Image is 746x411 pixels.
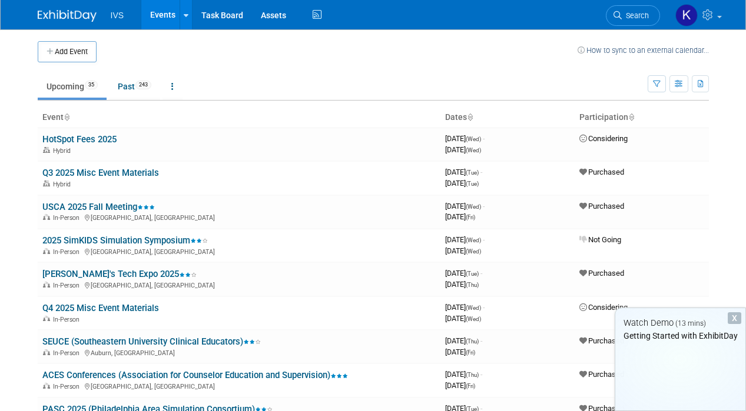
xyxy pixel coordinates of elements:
img: In-Person Event [43,349,50,355]
span: Purchased [579,336,624,345]
th: Participation [575,108,709,128]
a: Sort by Start Date [467,112,473,122]
span: (Thu) [466,282,479,288]
a: Past243 [109,75,160,98]
a: SEUCE (Southeastern University Clinical Educators) [42,336,261,347]
span: [DATE] [445,303,485,312]
span: - [483,202,485,210]
span: - [480,269,482,278]
span: - [480,168,482,176]
span: In-Person [53,383,83,390]
span: Not Going [579,235,621,244]
span: [DATE] [445,347,475,356]
span: In-Person [53,349,83,357]
span: [DATE] [445,280,479,289]
span: (Thu) [466,372,479,378]
div: Dismiss [728,312,741,324]
a: HotSpot Fees 2025 [42,134,117,145]
img: In-Person Event [43,282,50,288]
div: Auburn, [GEOGRAPHIC_DATA] [42,347,436,357]
a: Q3 2025 Misc Event Materials [42,168,159,178]
span: Purchased [579,202,624,210]
span: 243 [135,81,151,89]
span: Search [622,11,649,20]
span: [DATE] [445,370,482,379]
a: [PERSON_NAME]'s Tech Expo 2025 [42,269,197,279]
span: In-Person [53,282,83,289]
span: [DATE] [445,145,481,154]
span: [DATE] [445,235,485,244]
div: [GEOGRAPHIC_DATA], [GEOGRAPHIC_DATA] [42,280,436,289]
span: - [483,235,485,244]
span: (Wed) [466,316,481,322]
span: (Tue) [466,169,479,176]
a: Q4 2025 Misc Event Materials [42,303,159,313]
a: How to sync to an external calendar... [578,46,709,55]
div: Getting Started with ExhibitDay [615,330,745,342]
span: 35 [85,81,98,89]
th: Dates [440,108,575,128]
span: [DATE] [445,314,481,323]
button: Add Event [38,41,97,62]
a: ACES Conferences (Association for Counselor Education and Supervision) [42,370,348,380]
span: [DATE] [445,269,482,278]
span: [DATE] [445,202,485,210]
span: (Tue) [466,270,479,277]
span: - [480,370,482,379]
span: (Wed) [466,136,481,142]
span: [DATE] [445,212,475,221]
img: In-Person Event [43,248,50,254]
th: Event [38,108,440,128]
span: Purchased [579,168,624,176]
img: In-Person Event [43,383,50,389]
span: In-Person [53,248,83,256]
span: (Tue) [466,181,479,187]
a: USCA 2025 Fall Meeting [42,202,155,212]
span: - [480,336,482,345]
span: (Wed) [466,305,481,311]
a: Sort by Event Name [64,112,69,122]
span: (Wed) [466,237,481,243]
span: (13 mins) [675,319,706,328]
span: Hybrid [53,147,74,155]
span: Purchased [579,370,624,379]
div: [GEOGRAPHIC_DATA], [GEOGRAPHIC_DATA] [42,246,436,256]
img: In-Person Event [43,316,50,322]
span: (Wed) [466,248,481,255]
span: (Wed) [466,203,481,210]
span: (Thu) [466,338,479,345]
span: [DATE] [445,246,481,255]
span: (Fri) [466,383,475,389]
img: Hybrid Event [43,181,50,186]
img: Kate Wroblewski [675,4,698,26]
span: [DATE] [445,168,482,176]
span: Considering [579,134,628,143]
span: [DATE] [445,336,482,345]
span: Purchased [579,269,624,278]
div: [GEOGRAPHIC_DATA], [GEOGRAPHIC_DATA] [42,212,436,222]
img: Hybrid Event [43,147,50,153]
span: In-Person [53,214,83,222]
span: In-Person [53,316,83,323]
a: 2025 SimKIDS Simulation Symposium [42,235,208,246]
a: Sort by Participation Type [628,112,634,122]
img: In-Person Event [43,214,50,220]
span: [DATE] [445,179,479,188]
a: Search [606,5,660,26]
span: [DATE] [445,381,475,390]
img: ExhibitDay [38,10,97,22]
span: - [483,134,485,143]
span: Hybrid [53,181,74,188]
span: (Fri) [466,349,475,356]
span: - [483,303,485,312]
a: Upcoming35 [38,75,107,98]
span: (Fri) [466,214,475,220]
div: Watch Demo [615,317,745,329]
span: IVS [111,11,124,20]
span: (Wed) [466,147,481,153]
span: [DATE] [445,134,485,143]
div: [GEOGRAPHIC_DATA], [GEOGRAPHIC_DATA] [42,381,436,390]
span: Considering [579,303,628,312]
